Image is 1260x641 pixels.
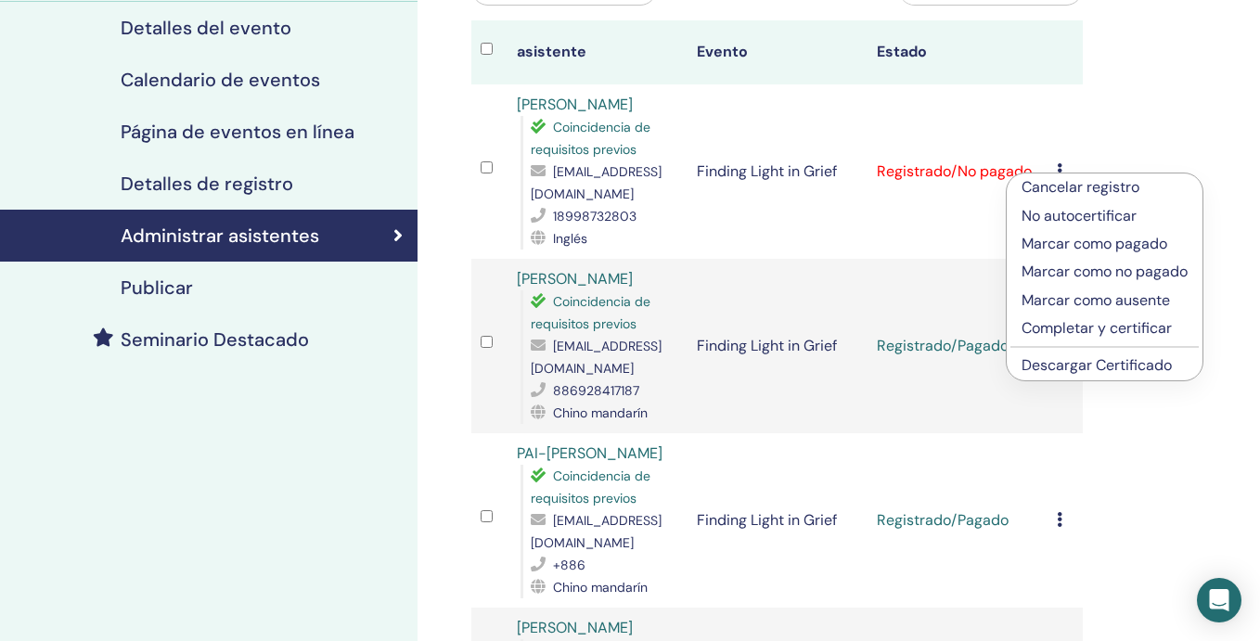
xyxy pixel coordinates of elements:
[1022,176,1188,199] p: Cancelar registro
[1197,578,1241,622] div: Open Intercom Messenger
[1022,205,1188,227] p: No autocertificar
[688,20,868,84] th: Evento
[517,443,662,463] a: PAI-[PERSON_NAME]
[553,382,639,399] span: 886928417187
[531,338,662,377] span: [EMAIL_ADDRESS][DOMAIN_NAME]
[688,433,868,608] td: Finding Light in Grief
[1022,289,1188,312] p: Marcar como ausente
[121,173,293,195] h4: Detalles de registro
[508,20,688,84] th: asistente
[121,224,319,247] h4: Administrar asistentes
[688,259,868,433] td: Finding Light in Grief
[553,208,636,224] span: 18998732803
[531,468,650,506] span: Coincidencia de requisitos previos
[553,230,587,247] span: Inglés
[1022,261,1188,283] p: Marcar como no pagado
[517,618,633,637] a: [PERSON_NAME]
[531,293,650,332] span: Coincidencia de requisitos previos
[517,95,633,114] a: [PERSON_NAME]
[121,17,291,39] h4: Detalles del evento
[553,579,648,596] span: Chino mandarín
[531,512,662,551] span: [EMAIL_ADDRESS][DOMAIN_NAME]
[1022,317,1188,340] p: Completar y certificar
[121,121,354,143] h4: Página de eventos en línea
[531,163,662,202] span: [EMAIL_ADDRESS][DOMAIN_NAME]
[1022,355,1172,375] a: Descargar Certificado
[553,557,585,573] span: +886
[868,20,1048,84] th: Estado
[531,119,650,158] span: Coincidencia de requisitos previos
[121,69,320,91] h4: Calendario de eventos
[517,269,633,288] a: [PERSON_NAME]
[121,276,193,299] h4: Publicar
[121,328,309,351] h4: Seminario Destacado
[553,404,648,421] span: Chino mandarín
[1022,233,1188,255] p: Marcar como pagado
[688,84,868,259] td: Finding Light in Grief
